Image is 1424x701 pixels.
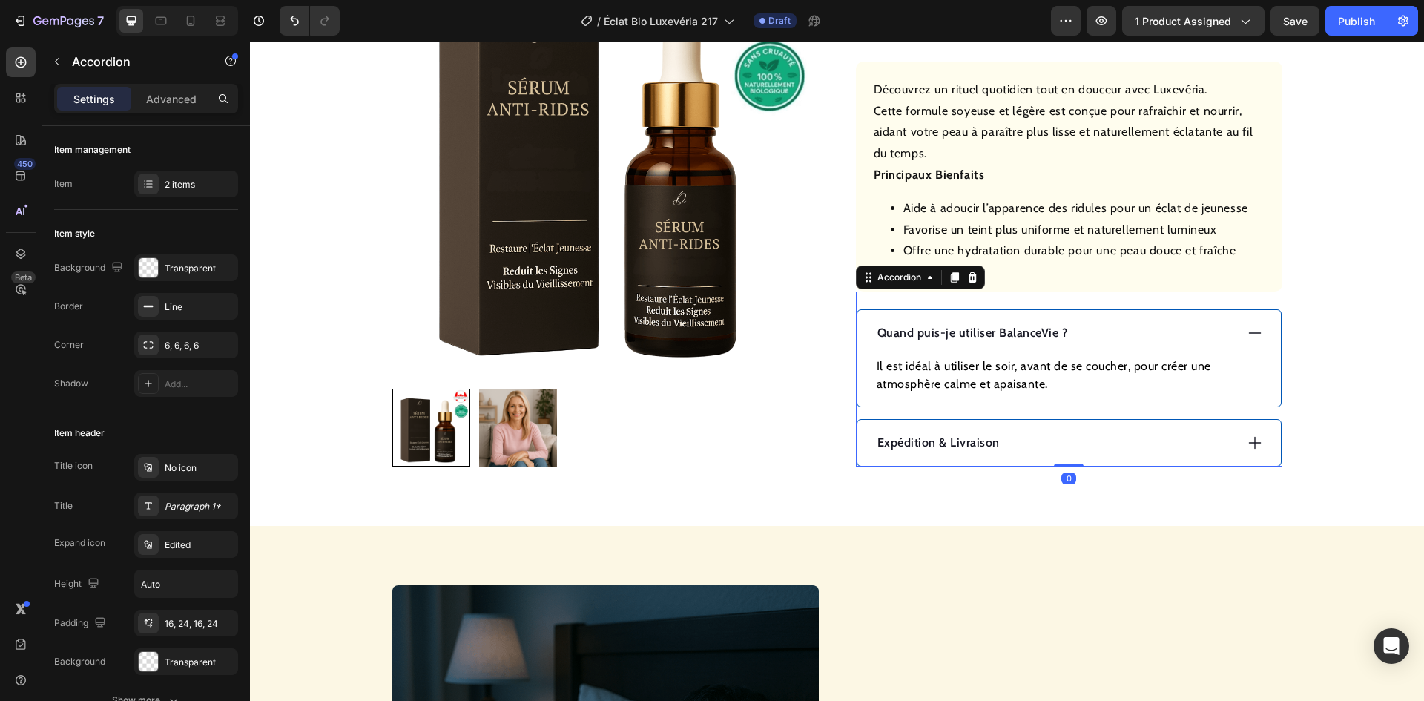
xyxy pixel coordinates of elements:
[73,91,115,107] p: Settings
[54,613,109,633] div: Padding
[280,6,340,36] div: Undo/Redo
[54,258,126,278] div: Background
[165,539,234,552] div: Edited
[54,459,93,473] div: Title icon
[54,377,88,390] div: Shadow
[653,157,1015,178] li: Aide à adoucir l’apparence des ridules pour un éclat de jeunesse
[146,91,197,107] p: Advanced
[1122,6,1265,36] button: 1 product assigned
[1374,628,1409,664] div: Open Intercom Messenger
[627,283,818,300] p: Quand puis-je utiliser BalanceVie ?
[54,574,102,594] div: Height
[624,126,735,140] strong: Principaux Bienfaits
[72,53,198,70] p: Accordion
[11,271,36,283] div: Beta
[1338,13,1375,29] div: Publish
[54,227,95,240] div: Item style
[1270,6,1319,36] button: Save
[250,42,1424,701] iframe: Design area
[54,177,73,191] div: Item
[604,13,718,29] span: Éclat Bio Luxevéria 217
[653,199,1015,220] li: Offre une hydratation durable pour une peau douce et fraîche
[54,499,73,513] div: Title
[54,338,84,352] div: Corner
[6,6,111,36] button: 7
[135,570,237,597] input: Auto
[768,14,791,27] span: Draft
[165,617,234,631] div: 16, 24, 16, 24
[165,339,234,352] div: 6, 6, 6, 6
[165,262,234,275] div: Transparent
[597,13,601,29] span: /
[54,427,105,440] div: Item header
[627,392,750,410] p: Expédition & Livraison
[1135,13,1231,29] span: 1 product assigned
[165,378,234,391] div: Add...
[165,656,234,669] div: Transparent
[14,158,36,170] div: 450
[165,500,234,513] div: Paragraph 1*
[1283,15,1308,27] span: Save
[165,461,234,475] div: No icon
[54,536,105,550] div: Expand icon
[54,143,131,157] div: Item management
[165,300,234,314] div: Line
[811,431,826,443] div: 0
[653,178,1015,200] li: Favorise un teint plus uniforme et naturellement lumineux
[54,655,105,668] div: Background
[624,229,674,243] div: Accordion
[627,316,1012,352] p: Il est idéal à utiliser le soir, avant de se coucher, pour créer une atmosphère calme et apaisante.
[1325,6,1388,36] button: Publish
[97,12,104,30] p: 7
[165,178,234,191] div: 2 items
[54,300,83,313] div: Border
